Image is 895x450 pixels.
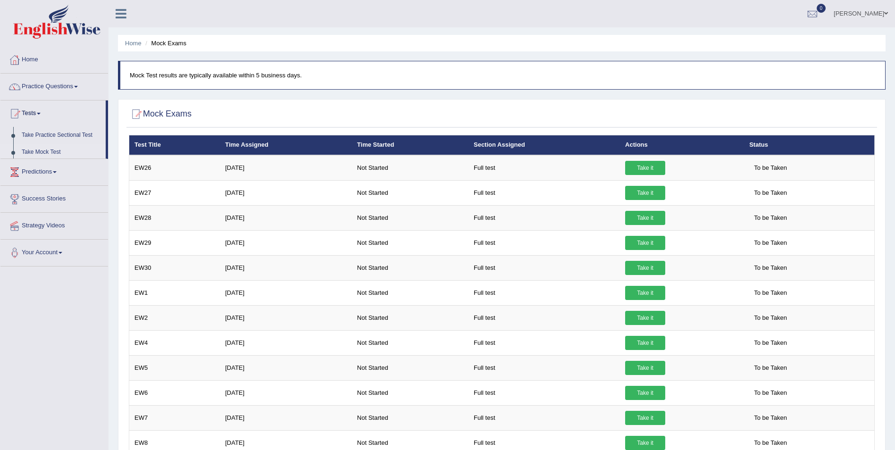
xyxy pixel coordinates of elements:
[468,180,620,205] td: Full test
[749,411,792,425] span: To be Taken
[468,155,620,181] td: Full test
[352,205,468,230] td: Not Started
[17,127,106,144] a: Take Practice Sectional Test
[352,280,468,305] td: Not Started
[220,380,352,405] td: [DATE]
[625,161,665,175] a: Take it
[468,230,620,255] td: Full test
[0,74,108,97] a: Practice Questions
[352,255,468,280] td: Not Started
[625,411,665,425] a: Take it
[220,255,352,280] td: [DATE]
[0,100,106,124] a: Tests
[625,386,665,400] a: Take it
[220,305,352,330] td: [DATE]
[749,186,792,200] span: To be Taken
[220,355,352,380] td: [DATE]
[749,161,792,175] span: To be Taken
[352,305,468,330] td: Not Started
[220,155,352,181] td: [DATE]
[129,107,192,121] h2: Mock Exams
[220,330,352,355] td: [DATE]
[220,180,352,205] td: [DATE]
[625,186,665,200] a: Take it
[129,255,220,280] td: EW30
[749,211,792,225] span: To be Taken
[352,355,468,380] td: Not Started
[129,180,220,205] td: EW27
[352,405,468,430] td: Not Started
[143,39,186,48] li: Mock Exams
[220,205,352,230] td: [DATE]
[0,213,108,236] a: Strategy Videos
[352,135,468,155] th: Time Started
[625,436,665,450] a: Take it
[468,355,620,380] td: Full test
[625,311,665,325] a: Take it
[352,230,468,255] td: Not Started
[749,311,792,325] span: To be Taken
[749,236,792,250] span: To be Taken
[468,280,620,305] td: Full test
[625,286,665,300] a: Take it
[749,336,792,350] span: To be Taken
[749,361,792,375] span: To be Taken
[468,330,620,355] td: Full test
[0,240,108,263] a: Your Account
[625,361,665,375] a: Take it
[468,305,620,330] td: Full test
[620,135,744,155] th: Actions
[352,155,468,181] td: Not Started
[129,155,220,181] td: EW26
[468,380,620,405] td: Full test
[125,40,142,47] a: Home
[220,230,352,255] td: [DATE]
[129,205,220,230] td: EW28
[625,261,665,275] a: Take it
[817,4,826,13] span: 0
[129,135,220,155] th: Test Title
[129,380,220,405] td: EW6
[625,211,665,225] a: Take it
[17,144,106,161] a: Take Mock Test
[129,280,220,305] td: EW1
[468,255,620,280] td: Full test
[129,330,220,355] td: EW4
[352,330,468,355] td: Not Started
[220,405,352,430] td: [DATE]
[129,305,220,330] td: EW2
[220,280,352,305] td: [DATE]
[129,355,220,380] td: EW5
[749,286,792,300] span: To be Taken
[129,230,220,255] td: EW29
[352,180,468,205] td: Not Started
[625,236,665,250] a: Take it
[220,135,352,155] th: Time Assigned
[352,380,468,405] td: Not Started
[749,386,792,400] span: To be Taken
[468,135,620,155] th: Section Assigned
[749,436,792,450] span: To be Taken
[0,186,108,209] a: Success Stories
[0,159,108,183] a: Predictions
[468,405,620,430] td: Full test
[749,261,792,275] span: To be Taken
[468,205,620,230] td: Full test
[0,47,108,70] a: Home
[625,336,665,350] a: Take it
[129,405,220,430] td: EW7
[744,135,874,155] th: Status
[130,71,876,80] p: Mock Test results are typically available within 5 business days.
